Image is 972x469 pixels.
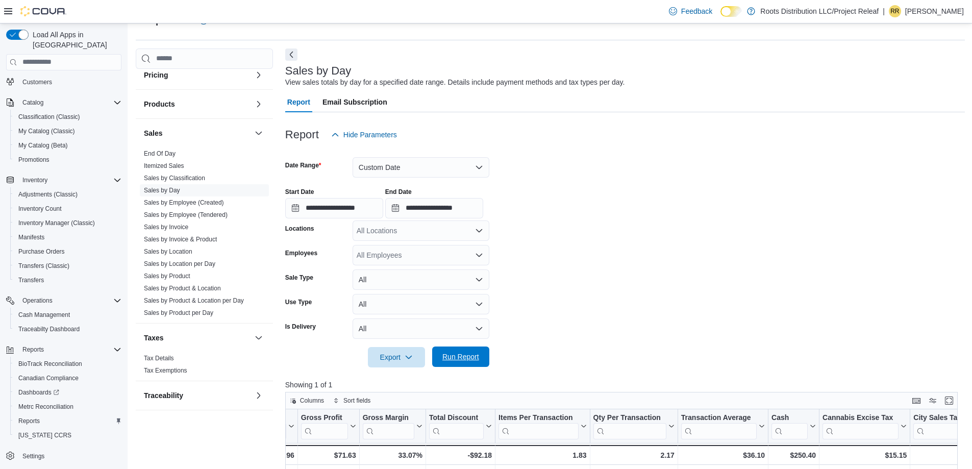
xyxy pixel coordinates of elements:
a: Reports [14,415,44,427]
button: Operations [18,294,57,307]
span: Manifests [18,233,44,241]
div: Qty Per Transaction [593,413,666,439]
span: Canadian Compliance [14,372,121,384]
h3: Sales by Day [285,65,352,77]
button: Products [144,99,251,109]
span: Run Report [442,352,479,362]
div: $36.10 [681,449,765,461]
a: Dashboards [10,385,126,400]
div: Gross Profit [301,413,348,439]
button: Qty Per Transaction [593,413,674,439]
div: $144.96 [246,449,294,461]
button: Taxes [144,333,251,343]
div: Taxes [136,352,273,381]
span: Sales by Location per Day [144,260,215,268]
span: Sales by Product per Day [144,309,213,317]
a: Metrc Reconciliation [14,401,78,413]
div: Gross Margin [362,413,414,439]
a: Manifests [14,231,48,243]
a: Sales by Classification [144,175,205,182]
span: Customers [18,75,121,88]
span: Classification (Classic) [14,111,121,123]
a: Transfers [14,274,48,286]
button: Total Discount [429,413,492,439]
label: Date Range [285,161,321,169]
span: Columns [300,397,324,405]
a: Traceabilty Dashboard [14,323,84,335]
span: Settings [22,452,44,460]
input: Press the down key to open a popover containing a calendar. [385,198,483,218]
button: Pricing [144,70,251,80]
span: BioTrack Reconciliation [14,358,121,370]
p: Roots Distribution LLC/Project Releaf [760,5,879,17]
a: Feedback [665,1,716,21]
span: Report [287,92,310,112]
h3: Products [144,99,175,109]
span: Customers [22,78,52,86]
a: Sales by Invoice [144,224,188,231]
button: Cash Management [10,308,126,322]
button: All [353,269,489,290]
div: $15.15 [823,449,907,461]
span: Sales by Product & Location per Day [144,297,244,305]
button: Inventory Manager (Classic) [10,216,126,230]
span: Feedback [681,6,712,16]
span: Dashboards [14,386,121,399]
span: Sales by Employee (Created) [144,199,224,207]
div: Gross Profit [301,413,348,423]
button: Columns [286,394,328,407]
a: Classification (Classic) [14,111,84,123]
button: Pricing [253,69,265,81]
button: Operations [2,293,126,308]
span: Transfers (Classic) [14,260,121,272]
span: Dashboards [18,388,59,397]
button: Reports [10,414,126,428]
button: Classification (Classic) [10,110,126,124]
span: Operations [22,297,53,305]
button: Catalog [18,96,47,109]
span: Purchase Orders [14,245,121,258]
button: My Catalog (Classic) [10,124,126,138]
div: Total Cost [246,413,286,439]
span: My Catalog (Classic) [18,127,75,135]
div: Cannabis Excise Tax [823,413,899,439]
span: Hide Parameters [343,130,397,140]
span: BioTrack Reconciliation [18,360,82,368]
span: Manifests [14,231,121,243]
div: Sales [136,147,273,323]
span: Tax Exemptions [144,366,187,375]
span: Sales by Location [144,248,192,256]
button: Promotions [10,153,126,167]
span: Traceabilty Dashboard [18,325,80,333]
div: Transaction Average [681,413,757,439]
span: Itemized Sales [144,162,184,170]
span: Catalog [18,96,121,109]
a: Promotions [14,154,54,166]
span: Inventory Manager (Classic) [14,217,121,229]
a: Itemized Sales [144,162,184,169]
button: Canadian Compliance [10,371,126,385]
span: Promotions [14,154,121,166]
a: Dashboards [14,386,63,399]
button: Transfers [10,273,126,287]
a: My Catalog (Beta) [14,139,72,152]
button: Gross Profit [301,413,356,439]
span: Purchase Orders [18,248,65,256]
span: End Of Day [144,150,176,158]
span: Sales by Product [144,272,190,280]
div: Qty Per Transaction [593,413,666,423]
button: Inventory Count [10,202,126,216]
span: Sales by Day [144,186,180,194]
button: Open list of options [475,251,483,259]
span: Export [374,347,419,367]
span: Load All Apps in [GEOGRAPHIC_DATA] [29,30,121,50]
span: Metrc Reconciliation [18,403,73,411]
button: Adjustments (Classic) [10,187,126,202]
button: Purchase Orders [10,244,126,259]
span: Operations [18,294,121,307]
span: Catalog [22,98,43,107]
button: Display options [927,394,939,407]
button: Next [285,48,297,61]
button: Sales [253,127,265,139]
